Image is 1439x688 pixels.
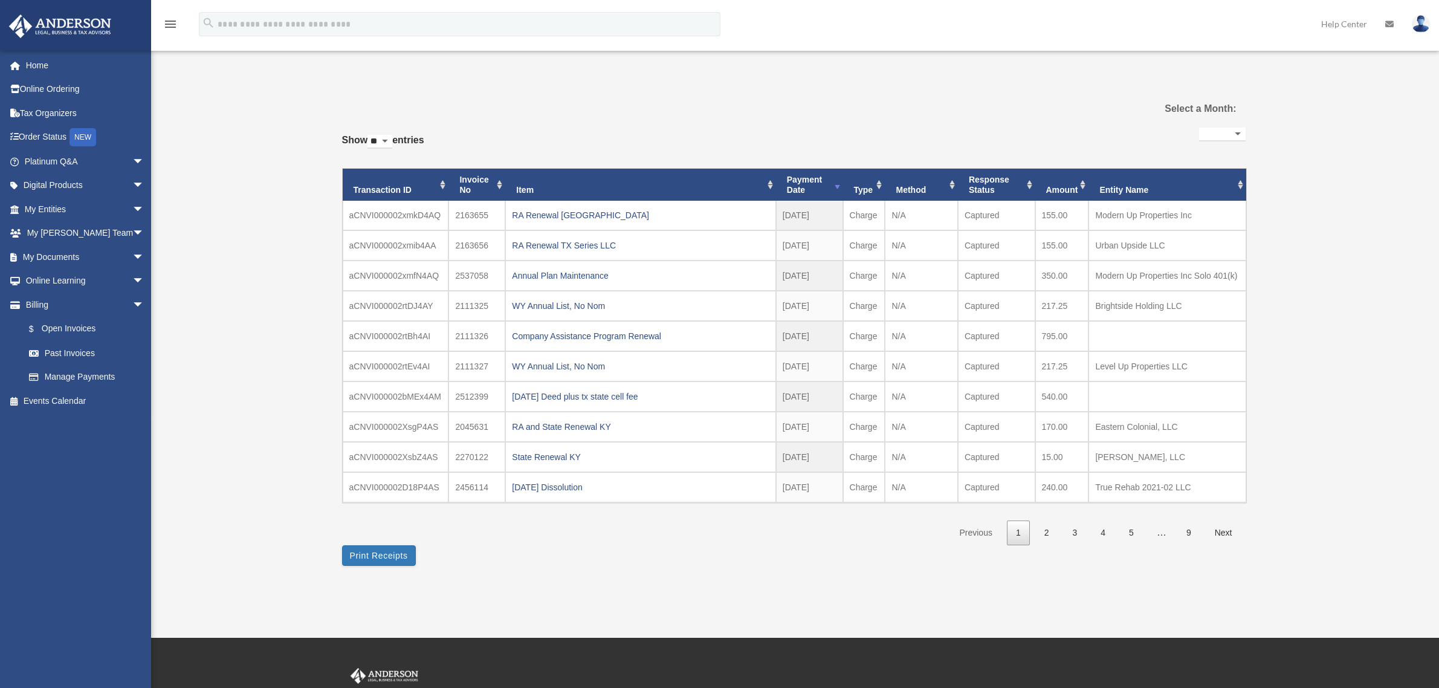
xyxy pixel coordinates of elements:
a: Order StatusNEW [8,125,163,150]
td: 540.00 [1035,381,1089,412]
td: 217.25 [1035,291,1089,321]
td: Captured [958,381,1035,412]
td: Captured [958,472,1035,502]
td: Captured [958,351,1035,381]
a: 9 [1177,521,1200,545]
a: $Open Invoices [17,317,163,342]
a: Digital Productsarrow_drop_down [8,174,163,198]
th: Invoice No: activate to sort column ascending [448,169,505,201]
td: Charge [843,261,885,291]
img: Anderson Advisors Platinum Portal [5,15,115,38]
th: Entity Name: activate to sort column ascending [1088,169,1246,201]
i: menu [163,17,178,31]
a: Past Invoices [17,341,157,365]
td: [DATE] [776,321,843,351]
div: NEW [70,128,96,146]
td: Modern Up Properties Inc [1088,201,1246,230]
a: 3 [1064,521,1087,545]
a: Online Ordering [8,77,163,102]
div: WY Annual List, No Nom [512,297,769,314]
td: Captured [958,261,1035,291]
span: arrow_drop_down [132,197,157,222]
a: Home [8,53,163,77]
td: Charge [843,472,885,502]
td: [DATE] [776,261,843,291]
td: Captured [958,321,1035,351]
td: Captured [958,201,1035,230]
td: [DATE] [776,472,843,502]
button: Print Receipts [342,545,416,566]
td: aCNVI000002xmfN4AQ [343,261,449,291]
div: WY Annual List, No Nom [512,358,769,375]
span: … [1147,527,1176,537]
td: 2456114 [448,472,505,502]
td: Captured [958,291,1035,321]
td: Charge [843,321,885,351]
a: 4 [1091,521,1114,545]
td: 795.00 [1035,321,1089,351]
th: Response Status: activate to sort column ascending [958,169,1035,201]
td: [DATE] [776,381,843,412]
td: [DATE] [776,230,843,261]
img: Anderson Advisors Platinum Portal [348,668,421,684]
td: Modern Up Properties Inc Solo 401(k) [1088,261,1246,291]
a: My Documentsarrow_drop_down [8,245,163,269]
a: My [PERSON_NAME] Teamarrow_drop_down [8,221,163,245]
a: Events Calendar [8,389,163,413]
td: 2270122 [448,442,505,472]
td: aCNVI000002xmkD4AQ [343,201,449,230]
td: N/A [885,412,957,442]
td: [DATE] [776,412,843,442]
td: N/A [885,291,957,321]
td: N/A [885,261,957,291]
td: Charge [843,351,885,381]
a: 5 [1120,521,1143,545]
td: aCNVI000002rtDJ4AY [343,291,449,321]
td: aCNVI000002XsgP4AS [343,412,449,442]
td: 2512399 [448,381,505,412]
td: 2111327 [448,351,505,381]
td: 155.00 [1035,230,1089,261]
td: aCNVI000002rtEv4AI [343,351,449,381]
a: Online Learningarrow_drop_down [8,269,163,293]
td: [DATE] [776,291,843,321]
div: [DATE] Deed plus tx state cell fee [512,388,769,405]
td: Urban Upside LLC [1088,230,1246,261]
td: aCNVI000002xmib4AA [343,230,449,261]
div: Company Assistance Program Renewal [512,328,769,345]
td: 2045631 [448,412,505,442]
td: 2163656 [448,230,505,261]
a: 2 [1035,521,1058,545]
div: RA Renewal [GEOGRAPHIC_DATA] [512,207,769,224]
td: [DATE] [776,442,843,472]
td: 2111325 [448,291,505,321]
div: Annual Plan Maintenance [512,267,769,284]
td: [DATE] [776,201,843,230]
td: 217.25 [1035,351,1089,381]
td: Level Up Properties LLC [1088,351,1246,381]
div: [DATE] Dissolution [512,479,769,496]
span: arrow_drop_down [132,174,157,198]
td: aCNVI000002rtBh4AI [343,321,449,351]
td: aCNVI000002D18P4AS [343,472,449,502]
td: 155.00 [1035,201,1089,230]
div: RA and State Renewal KY [512,418,769,435]
td: 350.00 [1035,261,1089,291]
td: Brightside Holding LLC [1088,291,1246,321]
td: Charge [843,412,885,442]
a: menu [163,21,178,31]
td: 15.00 [1035,442,1089,472]
td: N/A [885,351,957,381]
i: search [202,16,215,30]
td: Eastern Colonial, LLC [1088,412,1246,442]
span: $ [36,322,42,337]
span: arrow_drop_down [132,293,157,317]
td: N/A [885,321,957,351]
a: Tax Organizers [8,101,163,125]
span: arrow_drop_down [132,245,157,270]
td: Charge [843,201,885,230]
th: Payment Date: activate to sort column ascending [776,169,843,201]
th: Item: activate to sort column ascending [505,169,775,201]
a: Manage Payments [17,365,163,389]
td: 240.00 [1035,472,1089,502]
